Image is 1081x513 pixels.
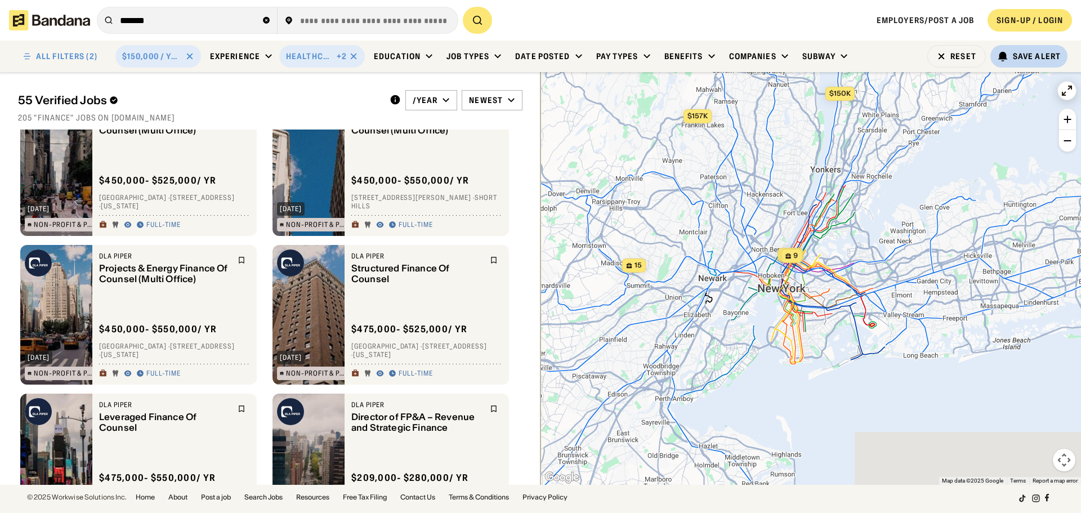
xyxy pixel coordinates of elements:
[1053,449,1075,471] button: Map camera controls
[400,494,435,501] a: Contact Us
[168,494,187,501] a: About
[18,130,522,485] div: grid
[146,221,181,230] div: Full-time
[1010,478,1026,484] a: Terms (opens in new tab)
[351,263,483,284] div: Structured Finance Of Counsel
[99,472,216,484] div: $ 475,000 - $550,000 / yr
[286,370,345,377] div: Non-Profit & Public Service
[1013,51,1061,61] div: Save Alert
[877,15,974,25] a: Employers/Post a job
[210,51,260,61] div: Experience
[802,51,836,61] div: Subway
[36,52,97,60] div: ALL FILTERS (2)
[469,95,503,105] div: Newest
[99,175,216,186] div: $ 450,000 - $525,000 / yr
[543,470,580,485] img: Google
[18,93,381,107] div: 55 Verified Jobs
[286,51,334,61] div: Healthcare & Mental Health
[337,51,347,61] div: +2
[244,494,283,501] a: Search Jobs
[99,252,231,261] div: DLA Piper
[286,221,345,228] div: Non-Profit & Public Service
[277,398,304,425] img: DLA Piper logo
[277,249,304,276] img: DLA Piper logo
[34,370,93,377] div: Non-Profit & Public Service
[1033,478,1078,484] a: Report a map error
[99,412,231,433] div: Leveraged Finance Of Counsel
[942,478,1003,484] span: Map data ©2025 Google
[399,221,433,230] div: Full-time
[351,342,502,359] div: [GEOGRAPHIC_DATA] · [STREET_ADDRESS] · [US_STATE]
[280,206,302,212] div: [DATE]
[28,354,50,361] div: [DATE]
[351,193,502,211] div: [STREET_ADDRESS][PERSON_NAME] · Short Hills
[950,52,976,60] div: Reset
[99,323,217,335] div: $ 450,000 - $550,000 / yr
[635,261,642,270] span: 15
[18,113,522,123] div: 205 "finance" jobs on [DOMAIN_NAME]
[413,95,438,105] div: /year
[99,263,231,284] div: Projects & Energy Finance Of Counsel (Multi Office)
[374,51,421,61] div: Education
[25,249,52,276] img: DLA Piper logo
[343,494,387,501] a: Free Tax Filing
[351,175,469,186] div: $ 450,000 - $550,000 / yr
[351,400,483,409] div: DLA Piper
[25,398,52,425] img: DLA Piper logo
[449,494,509,501] a: Terms & Conditions
[829,89,851,97] span: $150k
[522,494,568,501] a: Privacy Policy
[351,472,468,484] div: $ 209,000 - $280,000 / yr
[201,494,231,501] a: Post a job
[399,369,433,378] div: Full-time
[729,51,776,61] div: Companies
[28,206,50,212] div: [DATE]
[596,51,638,61] div: Pay Types
[99,400,231,409] div: DLA Piper
[99,342,250,359] div: [GEOGRAPHIC_DATA] · [STREET_ADDRESS] · [US_STATE]
[296,494,329,501] a: Resources
[793,251,798,261] span: 9
[351,252,483,261] div: DLA Piper
[27,494,127,501] div: © 2025 Workwise Solutions Inc.
[351,323,467,335] div: $ 475,000 - $525,000 / yr
[34,221,93,228] div: Non-Profit & Public Service
[515,51,570,61] div: Date Posted
[997,15,1063,25] div: SIGN-UP / LOGIN
[122,51,181,61] div: $150,000 / year
[543,470,580,485] a: Open this area in Google Maps (opens a new window)
[351,412,483,433] div: Director of FP&A – Revenue and Strategic Finance
[446,51,489,61] div: Job Types
[664,51,703,61] div: Benefits
[687,111,708,120] span: $157k
[99,193,250,211] div: [GEOGRAPHIC_DATA] · [STREET_ADDRESS] · [US_STATE]
[9,10,90,30] img: Bandana logotype
[280,354,302,361] div: [DATE]
[146,369,181,378] div: Full-time
[136,494,155,501] a: Home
